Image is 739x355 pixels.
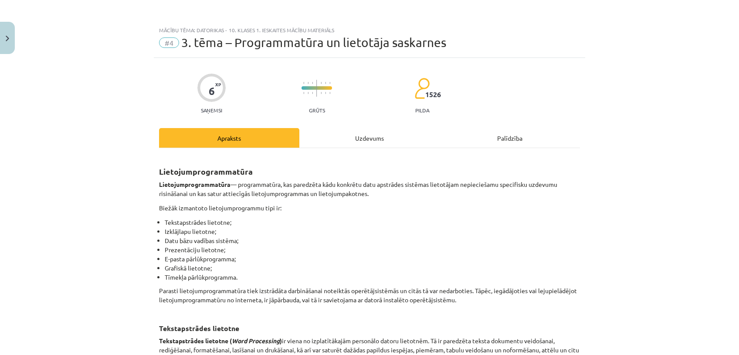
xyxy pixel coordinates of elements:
[329,92,330,94] img: icon-short-line-57e1e144782c952c97e751825c79c345078a6d821885a25fce030b3d8c18986b.svg
[159,27,580,33] div: Mācību tēma: Datorikas - 10. klases 1. ieskaites mācību materiāls
[414,78,430,99] img: students-c634bb4e5e11cddfef0936a35e636f08e4e9abd3cc4e673bd6f9a4125e45ecb1.svg
[312,82,313,84] img: icon-short-line-57e1e144782c952c97e751825c79c345078a6d821885a25fce030b3d8c18986b.svg
[415,107,429,113] p: pilda
[165,227,580,236] li: Izklājlapu lietotne;
[165,245,580,254] li: Prezentāciju lietotne;
[159,180,231,188] strong: Lietojumprogrammatūra
[303,82,304,84] img: icon-short-line-57e1e144782c952c97e751825c79c345078a6d821885a25fce030b3d8c18986b.svg
[165,254,580,264] li: E-pasta pārlūkprogramma;
[303,92,304,94] img: icon-short-line-57e1e144782c952c97e751825c79c345078a6d821885a25fce030b3d8c18986b.svg
[440,128,580,148] div: Palīdzība
[299,128,440,148] div: Uzdevums
[165,236,580,245] li: Datu bāzu vadības sistēma;
[159,166,253,176] strong: Lietojumprogrammatūra
[321,92,322,94] img: icon-short-line-57e1e144782c952c97e751825c79c345078a6d821885a25fce030b3d8c18986b.svg
[321,82,322,84] img: icon-short-line-57e1e144782c952c97e751825c79c345078a6d821885a25fce030b3d8c18986b.svg
[165,273,580,282] li: Tīmekļa pārlūkprogramma.
[232,337,280,345] em: Word Processing
[159,324,239,333] strong: Tekstapstrādes lietotne
[197,107,226,113] p: Saņemsi
[165,264,580,273] li: Grafiskā lietotne;
[159,37,179,48] span: #4
[215,82,221,87] span: XP
[159,128,299,148] div: Apraksts
[6,36,9,41] img: icon-close-lesson-0947bae3869378f0d4975bcd49f059093ad1ed9edebbc8119c70593378902aed.svg
[325,92,326,94] img: icon-short-line-57e1e144782c952c97e751825c79c345078a6d821885a25fce030b3d8c18986b.svg
[308,82,308,84] img: icon-short-line-57e1e144782c952c97e751825c79c345078a6d821885a25fce030b3d8c18986b.svg
[181,35,446,50] span: 3. tēma – Programmatūra un lietotāja saskarnes
[309,107,325,113] p: Grūts
[159,286,580,304] p: Parasti lietojumprogrammatūra tiek izstrādāta darbināšanai noteiktās operētājsistēmās un citās tā...
[209,85,215,97] div: 6
[159,203,580,213] p: Biežāk izmantoto lietojumprogrammu tipi ir:
[312,92,313,94] img: icon-short-line-57e1e144782c952c97e751825c79c345078a6d821885a25fce030b3d8c18986b.svg
[325,82,326,84] img: icon-short-line-57e1e144782c952c97e751825c79c345078a6d821885a25fce030b3d8c18986b.svg
[329,82,330,84] img: icon-short-line-57e1e144782c952c97e751825c79c345078a6d821885a25fce030b3d8c18986b.svg
[159,180,580,198] p: — programmatūra, kas paredzēta kādu konkrētu datu apstrādes sistēmas lietotājam nepieciešamu spec...
[425,91,441,98] span: 1526
[165,218,580,227] li: Tekstapstrādes lietotne;
[316,80,317,97] img: icon-long-line-d9ea69661e0d244f92f715978eff75569469978d946b2353a9bb055b3ed8787d.svg
[308,92,308,94] img: icon-short-line-57e1e144782c952c97e751825c79c345078a6d821885a25fce030b3d8c18986b.svg
[159,337,282,345] strong: Tekstapstrādes lietotne ( )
